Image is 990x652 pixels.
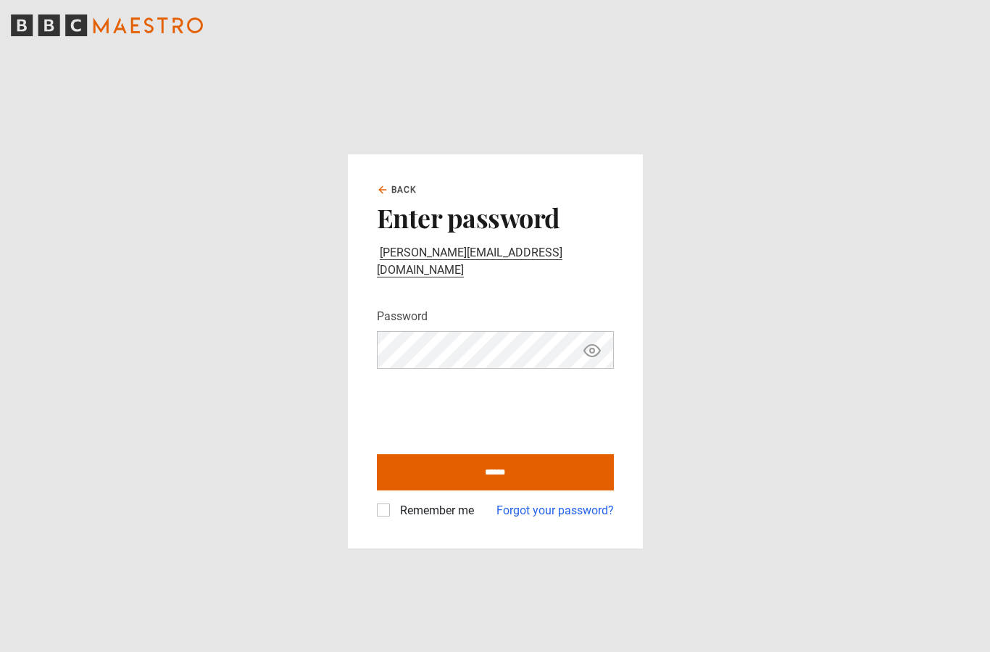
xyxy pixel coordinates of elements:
h2: Enter password [377,202,614,233]
svg: BBC Maestro [11,14,203,36]
button: Show password [580,338,604,363]
a: Back [377,183,417,196]
label: Remember me [394,502,474,519]
span: Back [391,183,417,196]
label: Password [377,308,428,325]
a: Forgot your password? [496,502,614,519]
iframe: reCAPTCHA [377,380,597,437]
